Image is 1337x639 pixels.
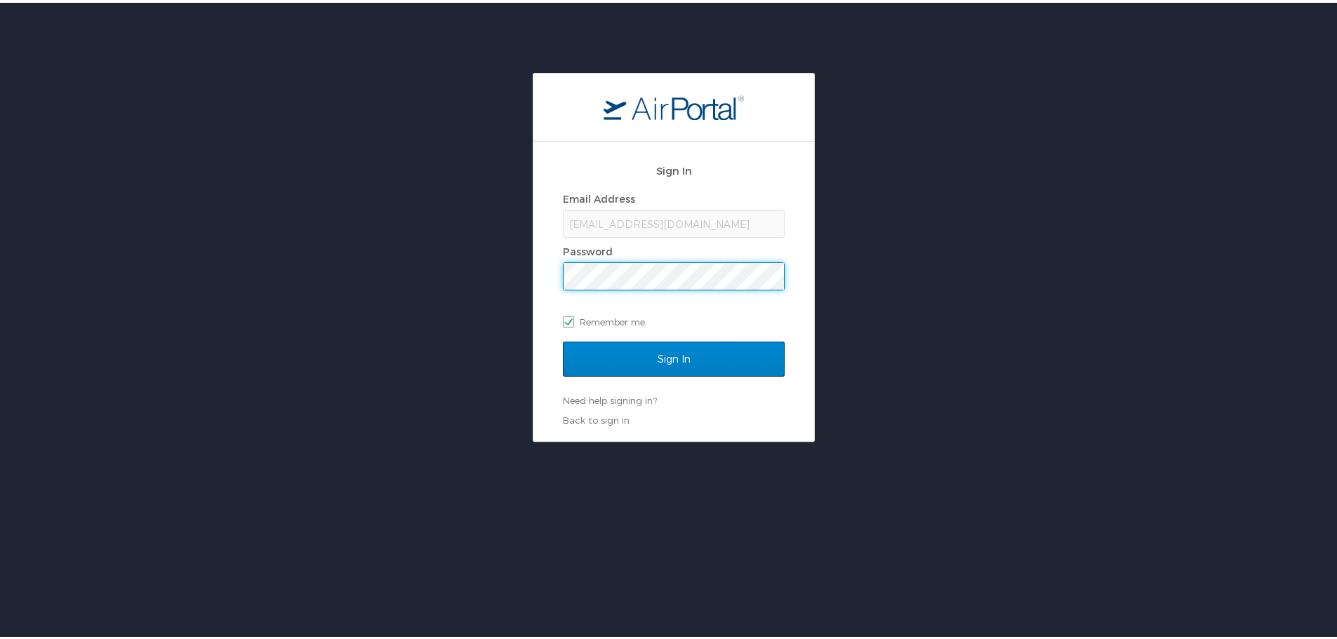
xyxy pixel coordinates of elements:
[563,190,635,202] label: Email Address
[563,339,785,374] input: Sign In
[563,243,613,255] label: Password
[563,160,785,176] h2: Sign In
[563,412,630,423] a: Back to sign in
[563,392,657,403] a: Need help signing in?
[604,92,744,117] img: logo
[563,309,785,330] label: Remember me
